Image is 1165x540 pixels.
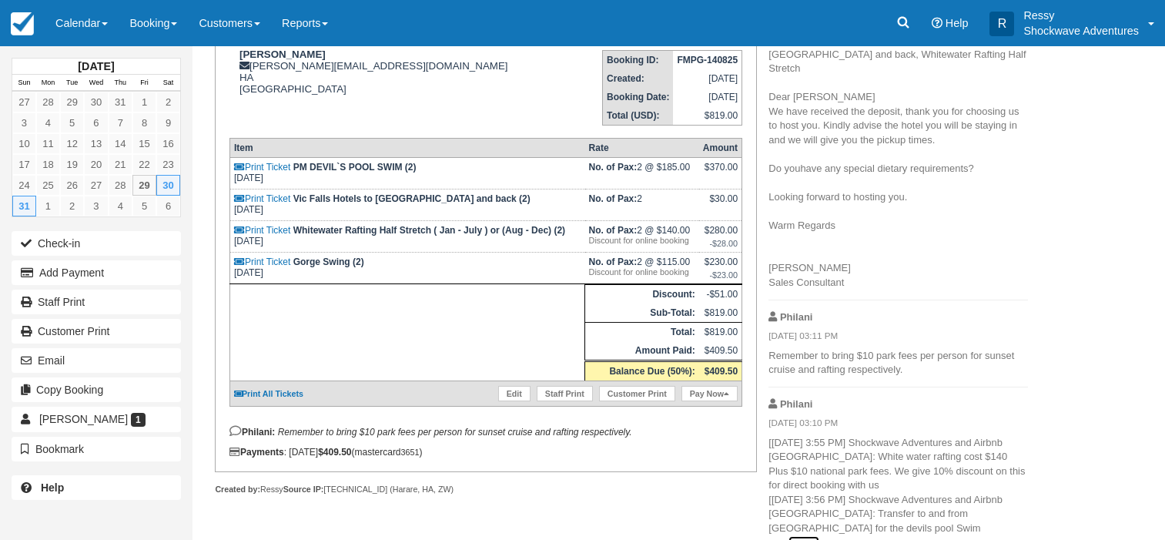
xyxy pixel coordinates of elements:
[12,154,36,175] a: 17
[36,196,60,216] a: 1
[989,12,1014,36] div: R
[229,221,584,253] td: [DATE]
[84,75,108,92] th: Wed
[681,386,738,401] a: Pay Now
[229,139,584,158] th: Item
[703,257,738,280] div: $230.00
[585,341,699,361] th: Amount Paid:
[699,304,742,323] td: $819.00
[12,377,181,402] button: Copy Booking
[585,253,699,284] td: 2 @ $115.00
[498,386,531,401] a: Edit
[768,417,1028,434] em: [DATE] 03:10 PM
[36,75,60,92] th: Mon
[12,112,36,133] a: 3
[84,92,108,112] a: 30
[599,386,675,401] a: Customer Print
[768,5,1028,290] p: [PERSON_NAME][EMAIL_ADDRESS][DOMAIN_NAME], Re: PM DEVIL`S POOL SWIM, Vic Falls Hotels to [GEOGRAP...
[768,330,1028,347] em: [DATE] 03:11 PM
[215,484,756,495] div: Ressy [TECHNICAL_ID] (Harare, HA, ZW)
[229,447,742,458] div: : [DATE] (mastercard )
[677,55,738,65] strong: FMPG-140825
[589,225,638,236] strong: No. of Pax
[12,348,181,373] button: Email
[156,175,180,196] a: 30
[229,49,554,95] div: [PERSON_NAME][EMAIL_ADDRESS][DOMAIN_NAME] HA [GEOGRAPHIC_DATA]
[589,162,638,173] strong: No. of Pax
[537,386,593,401] a: Staff Print
[229,158,584,190] td: [DATE]
[780,398,812,410] strong: Philani
[234,193,290,204] a: Print Ticket
[234,162,290,173] a: Print Ticket
[12,92,36,112] a: 27
[215,485,260,494] strong: Created by:
[283,485,324,494] strong: Source IP:
[293,257,364,267] strong: Gorge Swing (2)
[12,175,36,196] a: 24
[132,92,156,112] a: 1
[12,196,36,216] a: 31
[673,88,742,106] td: [DATE]
[60,112,84,133] a: 5
[132,75,156,92] th: Fri
[589,267,695,277] em: Discount for online booking
[703,162,738,185] div: $370.00
[60,75,84,92] th: Tue
[109,92,132,112] a: 31
[109,112,132,133] a: 7
[229,447,284,458] strong: Payments
[293,225,565,236] strong: Whitewater Rafting Half Stretch ( Jan - July ) or (Aug - Dec) (2)
[699,285,742,304] td: -$51.00
[768,163,973,288] span: have any special dietary requirements? Looking forward to hosting you. Warm Regards [PERSON_NAME]...
[12,260,181,285] button: Add Payment
[673,106,742,126] td: $819.00
[131,413,146,427] span: 1
[36,112,60,133] a: 4
[39,413,128,425] span: [PERSON_NAME]
[12,290,181,314] a: Staff Print
[780,311,812,323] strong: Philani
[132,112,156,133] a: 8
[109,75,132,92] th: Thu
[673,69,742,88] td: [DATE]
[932,18,942,29] i: Help
[585,158,699,190] td: 2 @ $185.00
[703,225,738,248] div: $280.00
[132,133,156,154] a: 15
[229,253,584,284] td: [DATE]
[589,257,638,267] strong: No. of Pax
[84,112,108,133] a: 6
[318,447,351,458] strong: $409.50
[585,221,699,253] td: 2 @ $140.00
[705,366,738,377] strong: $409.50
[946,17,969,29] span: Help
[703,193,738,216] div: $30.00
[699,341,742,361] td: $409.50
[109,196,132,216] a: 4
[109,154,132,175] a: 21
[234,389,303,398] a: Print All Tickets
[585,323,699,342] th: Total:
[36,154,60,175] a: 18
[589,236,695,245] em: Discount for online booking
[234,257,290,267] a: Print Ticket
[703,239,738,248] em: -$28.00
[156,112,180,133] a: 9
[1023,8,1139,23] p: Ressy
[132,175,156,196] a: 29
[78,60,114,72] strong: [DATE]
[293,193,531,204] strong: Vic Falls Hotels to [GEOGRAPHIC_DATA] and back (2)
[603,51,674,70] th: Booking ID:
[156,133,180,154] a: 16
[229,427,275,438] strong: Philani:
[293,162,417,173] strong: PM DEVIL`S POOL SWIM (2)
[699,139,742,158] th: Amount
[12,75,36,92] th: Sun
[84,175,108,196] a: 27
[156,92,180,112] a: 2
[109,133,132,154] a: 14
[84,154,108,175] a: 20
[36,133,60,154] a: 11
[603,106,674,126] th: Total (USD):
